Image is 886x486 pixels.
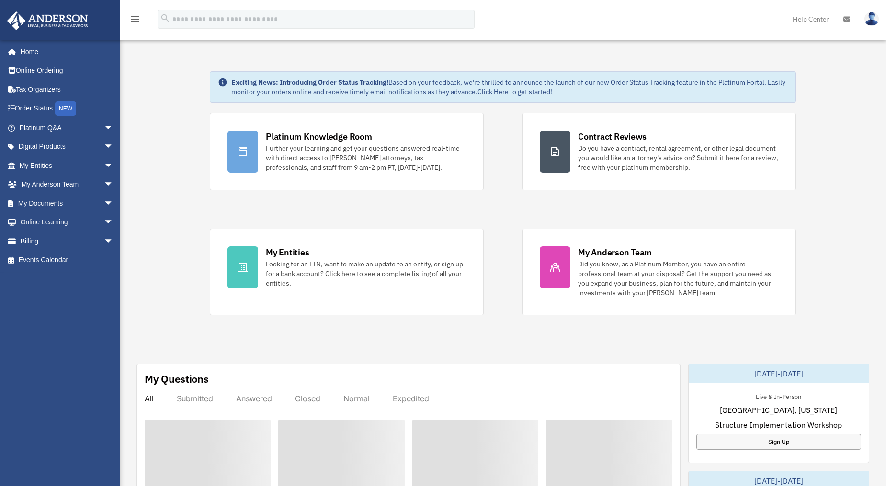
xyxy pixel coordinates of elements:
span: Structure Implementation Workshop [715,419,842,431]
div: Submitted [177,394,213,403]
span: arrow_drop_down [104,175,123,195]
div: All [145,394,154,403]
div: My Entities [266,246,309,258]
strong: Exciting News: Introducing Order Status Tracking! [231,78,388,87]
div: Answered [236,394,272,403]
span: arrow_drop_down [104,232,123,251]
a: My Entitiesarrow_drop_down [7,156,128,175]
span: arrow_drop_down [104,156,123,176]
i: search [160,13,170,23]
a: Digital Productsarrow_drop_down [7,137,128,156]
div: [DATE]-[DATE] [689,364,869,383]
a: Platinum Knowledge Room Further your learning and get your questions answered real-time with dire... [210,113,484,190]
span: arrow_drop_down [104,118,123,138]
a: menu [129,17,141,25]
span: [GEOGRAPHIC_DATA], [US_STATE] [720,404,837,416]
div: Did you know, as a Platinum Member, you have an entire professional team at your disposal? Get th... [578,259,778,298]
i: menu [129,13,141,25]
div: My Anderson Team [578,246,652,258]
a: My Anderson Team Did you know, as a Platinum Member, you have an entire professional team at your... [522,229,796,315]
a: Order StatusNEW [7,99,128,119]
a: Home [7,42,123,61]
div: NEW [55,101,76,116]
a: My Documentsarrow_drop_down [7,194,128,213]
div: Do you have a contract, rental agreement, or other legal document you would like an attorney's ad... [578,144,778,172]
div: Contract Reviews [578,131,647,143]
a: My Entities Looking for an EIN, want to make an update to an entity, or sign up for a bank accoun... [210,229,484,315]
div: Live & In-Person [748,391,809,401]
a: My Anderson Teamarrow_drop_down [7,175,128,194]
a: Billingarrow_drop_down [7,232,128,251]
a: Platinum Q&Aarrow_drop_down [7,118,128,137]
div: Expedited [393,394,429,403]
img: Anderson Advisors Platinum Portal [4,11,91,30]
div: Looking for an EIN, want to make an update to an entity, or sign up for a bank account? Click her... [266,259,466,288]
a: Online Learningarrow_drop_down [7,213,128,232]
span: arrow_drop_down [104,213,123,232]
a: Sign Up [696,434,862,450]
a: Contract Reviews Do you have a contract, rental agreement, or other legal document you would like... [522,113,796,190]
div: Further your learning and get your questions answered real-time with direct access to [PERSON_NAM... [266,144,466,172]
div: Closed [295,394,320,403]
div: Based on your feedback, we're thrilled to announce the launch of our new Order Status Tracking fe... [231,77,788,97]
span: arrow_drop_down [104,137,123,157]
a: Tax Organizers [7,80,128,99]
span: arrow_drop_down [104,194,123,213]
div: My Questions [145,372,209,386]
a: Events Calendar [7,251,128,270]
img: User Pic [864,12,879,26]
a: Online Ordering [7,61,128,80]
a: Click Here to get started! [477,88,552,96]
div: Normal [343,394,370,403]
div: Platinum Knowledge Room [266,131,372,143]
